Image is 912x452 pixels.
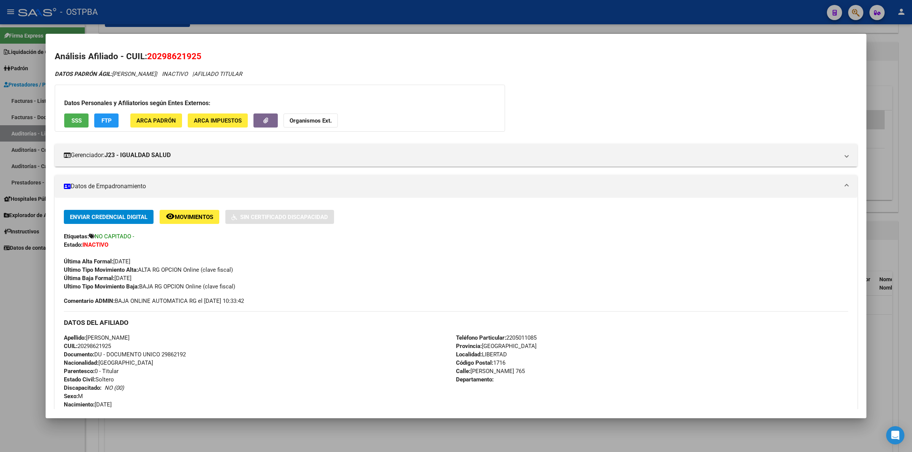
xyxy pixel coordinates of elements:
[64,334,86,341] strong: Apellido:
[175,214,213,220] span: Movimientos
[64,241,82,248] strong: Estado:
[456,376,494,383] strong: Departamento:
[194,117,242,124] span: ARCA Impuestos
[95,233,134,240] span: NO CAPITADO -
[55,71,156,77] span: [PERSON_NAME]
[456,343,482,350] strong: Provincia:
[71,117,82,124] span: SSS
[55,144,857,167] mat-expansion-panel-header: Gerenciador:J23 - IGUALDAD SALUD
[64,351,94,358] strong: Documento:
[82,241,108,248] strong: INACTIVO
[64,283,139,290] strong: Ultimo Tipo Movimiento Baja:
[64,258,130,265] span: [DATE]
[64,275,131,282] span: [DATE]
[64,368,95,375] strong: Parentesco:
[194,71,242,77] span: AFILIADO TITULAR
[101,117,112,124] span: FTP
[64,275,114,282] strong: Última Baja Formal:
[64,113,89,128] button: SSS
[64,376,114,383] span: Soltero
[94,113,119,128] button: FTP
[104,384,124,391] i: NO (00)
[55,50,857,63] h2: Análisis Afiliado - CUIL:
[283,113,338,128] button: Organismos Ext.
[456,334,506,341] strong: Teléfono Particular:
[160,210,219,224] button: Movimientos
[64,401,95,408] strong: Nacimiento:
[55,175,857,198] mat-expansion-panel-header: Datos de Empadronamiento
[130,113,182,128] button: ARCA Padrón
[64,266,138,273] strong: Ultimo Tipo Movimiento Alta:
[64,401,112,408] span: [DATE]
[136,117,176,124] span: ARCA Padrón
[64,384,101,391] strong: Discapacitado:
[64,298,115,304] strong: Comentario ADMIN:
[64,258,113,265] strong: Última Alta Formal:
[456,359,493,366] strong: Código Postal:
[166,212,175,221] mat-icon: remove_red_eye
[64,151,839,160] mat-panel-title: Gerenciador:
[225,210,334,224] button: Sin Certificado Discapacidad
[64,318,848,327] h3: DATOS DEL AFILIADO
[55,71,112,77] strong: DATOS PADRÓN ÁGIL:
[456,351,507,358] span: LIBERTAD
[290,117,332,124] strong: Organismos Ext.
[456,368,525,375] span: [PERSON_NAME] 765
[64,351,186,358] span: DU - DOCUMENTO UNICO 29862192
[64,182,839,191] mat-panel-title: Datos de Empadronamiento
[64,393,83,400] span: M
[147,51,201,61] span: 20298621925
[456,334,537,341] span: 2205011085
[886,426,904,444] div: Open Intercom Messenger
[64,393,78,400] strong: Sexo:
[70,214,147,220] span: Enviar Credencial Digital
[188,113,248,128] button: ARCA Impuestos
[64,359,153,366] span: [GEOGRAPHIC_DATA]
[64,266,233,273] span: ALTA RG OPCION Online (clave fiscal)
[456,368,470,375] strong: Calle:
[104,151,171,160] strong: J23 - IGUALDAD SALUD
[64,233,89,240] strong: Etiquetas:
[55,71,242,77] i: | INACTIVO |
[64,376,95,383] strong: Estado Civil:
[64,297,244,305] span: BAJA ONLINE AUTOMATICA RG el [DATE] 10:33:42
[456,359,505,366] span: 1716
[456,351,482,358] strong: Localidad:
[64,368,119,375] span: 0 - Titular
[240,214,328,220] span: Sin Certificado Discapacidad
[64,210,154,224] button: Enviar Credencial Digital
[64,334,130,341] span: [PERSON_NAME]
[64,99,496,108] h3: Datos Personales y Afiliatorios según Entes Externos:
[456,343,537,350] span: [GEOGRAPHIC_DATA]
[64,359,98,366] strong: Nacionalidad:
[64,343,111,350] span: 20298621925
[64,343,78,350] strong: CUIL:
[64,283,235,290] span: BAJA RG OPCION Online (clave fiscal)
